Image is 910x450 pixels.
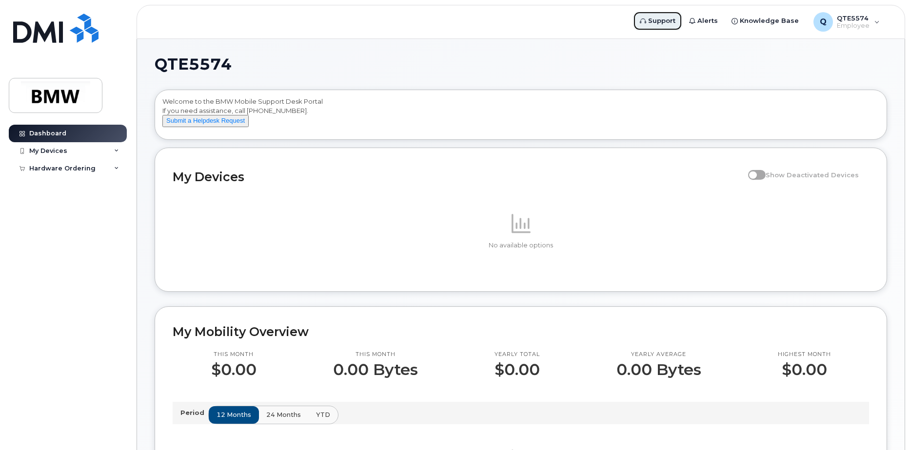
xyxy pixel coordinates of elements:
[333,361,418,378] p: 0.00 Bytes
[266,410,301,419] span: 24 months
[616,351,701,358] p: Yearly average
[155,57,232,72] span: QTE5574
[211,351,257,358] p: This month
[173,324,869,339] h2: My Mobility Overview
[180,408,208,417] p: Period
[173,241,869,250] p: No available options
[748,166,756,173] input: Show Deactivated Devices
[778,351,831,358] p: Highest month
[173,169,743,184] h2: My Devices
[778,361,831,378] p: $0.00
[495,361,540,378] p: $0.00
[333,351,418,358] p: This month
[766,171,859,179] span: Show Deactivated Devices
[211,361,257,378] p: $0.00
[616,361,701,378] p: 0.00 Bytes
[162,97,879,136] div: Welcome to the BMW Mobile Support Desk Portal If you need assistance, call [PHONE_NUMBER].
[162,115,249,127] button: Submit a Helpdesk Request
[316,410,330,419] span: YTD
[162,116,249,124] a: Submit a Helpdesk Request
[868,408,903,443] iframe: Messenger Launcher
[495,351,540,358] p: Yearly total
